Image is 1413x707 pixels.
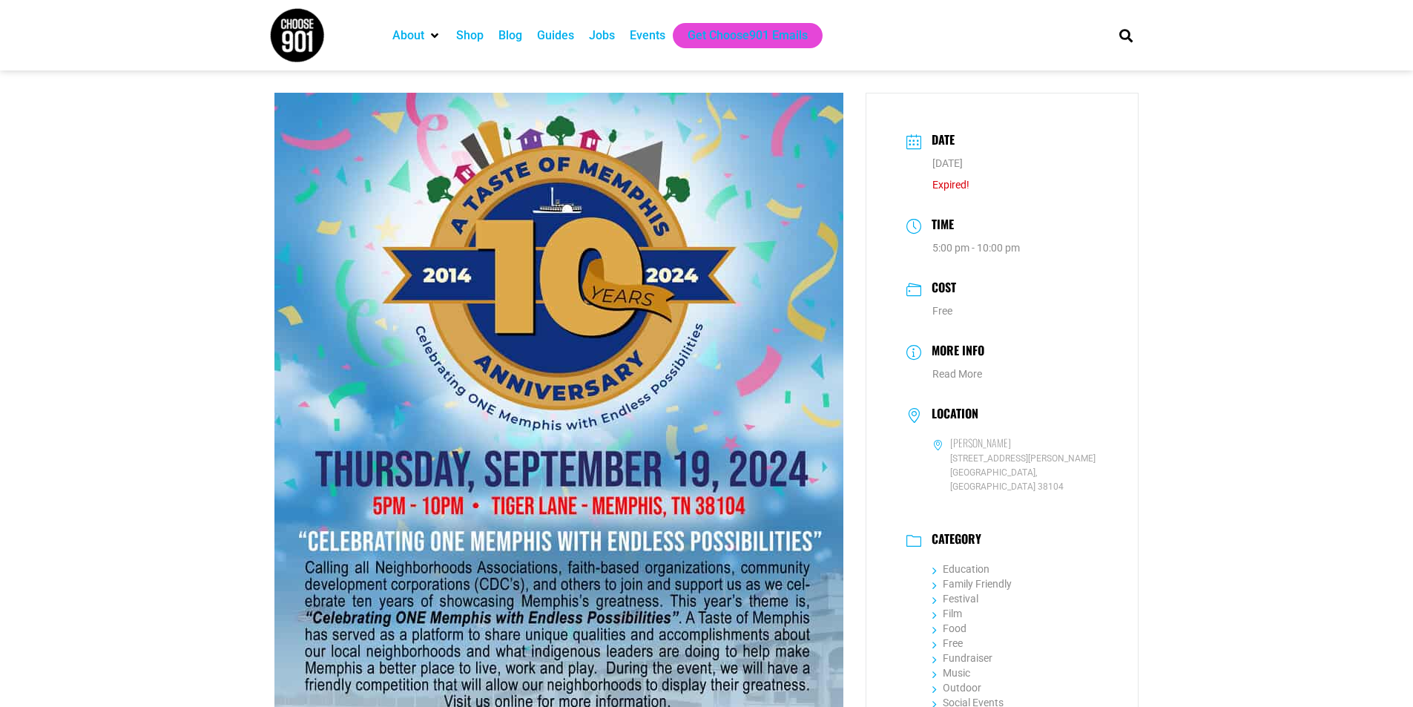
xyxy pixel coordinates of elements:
[932,563,989,575] a: Education
[456,27,484,45] a: Shop
[630,27,665,45] a: Events
[932,368,982,380] a: Read More
[932,667,970,679] a: Music
[950,436,1011,450] h6: [PERSON_NAME]
[932,593,978,605] a: Festival
[385,23,1094,48] nav: Main nav
[924,131,955,152] h3: Date
[924,532,981,550] h3: Category
[924,278,956,300] h3: Cost
[932,682,981,694] a: Outdoor
[688,27,808,45] a: Get Choose901 Emails
[924,215,954,237] h3: Time
[932,157,963,169] span: [DATE]
[537,27,574,45] a: Guides
[906,303,1099,319] dd: Free
[932,578,1012,590] a: Family Friendly
[932,179,969,191] span: Expired!
[924,407,978,424] h3: Location
[932,452,1099,494] span: [STREET_ADDRESS][PERSON_NAME] [GEOGRAPHIC_DATA], [GEOGRAPHIC_DATA] 38104
[498,27,522,45] a: Blog
[932,622,966,634] a: Food
[932,652,992,664] a: Fundraiser
[385,23,449,48] div: About
[392,27,424,45] a: About
[932,608,962,619] a: Film
[932,637,963,649] a: Free
[924,341,984,363] h3: More Info
[589,27,615,45] a: Jobs
[932,242,1020,254] abbr: 5:00 pm - 10:00 pm
[1113,23,1138,47] div: Search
